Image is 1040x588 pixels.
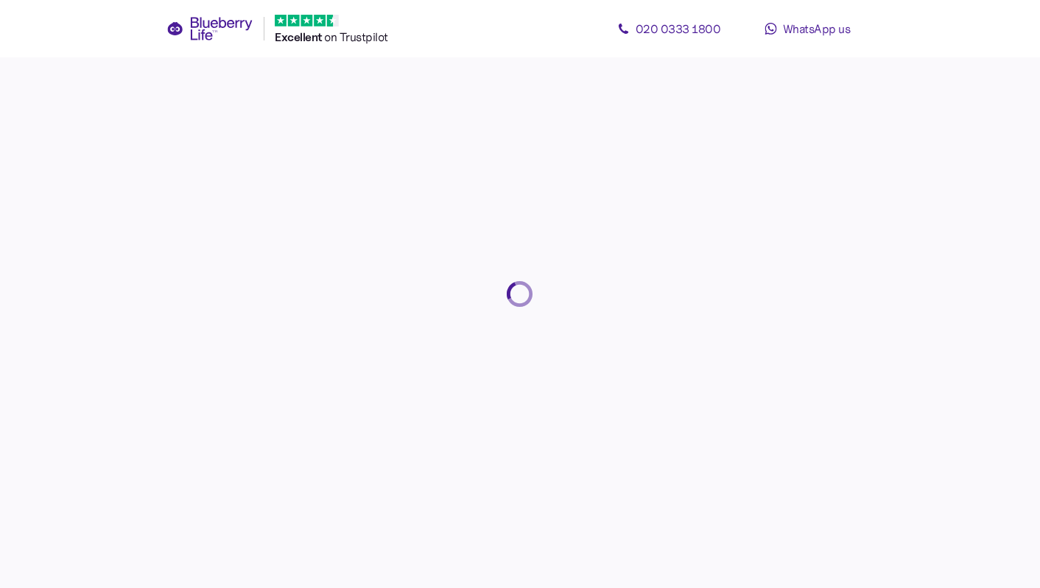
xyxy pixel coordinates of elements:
span: WhatsApp us [783,21,851,36]
a: WhatsApp us [741,14,874,43]
span: 020 0333 1800 [636,21,721,36]
a: 020 0333 1800 [602,14,735,43]
span: on Trustpilot [324,29,388,44]
span: Excellent ️ [275,30,324,44]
